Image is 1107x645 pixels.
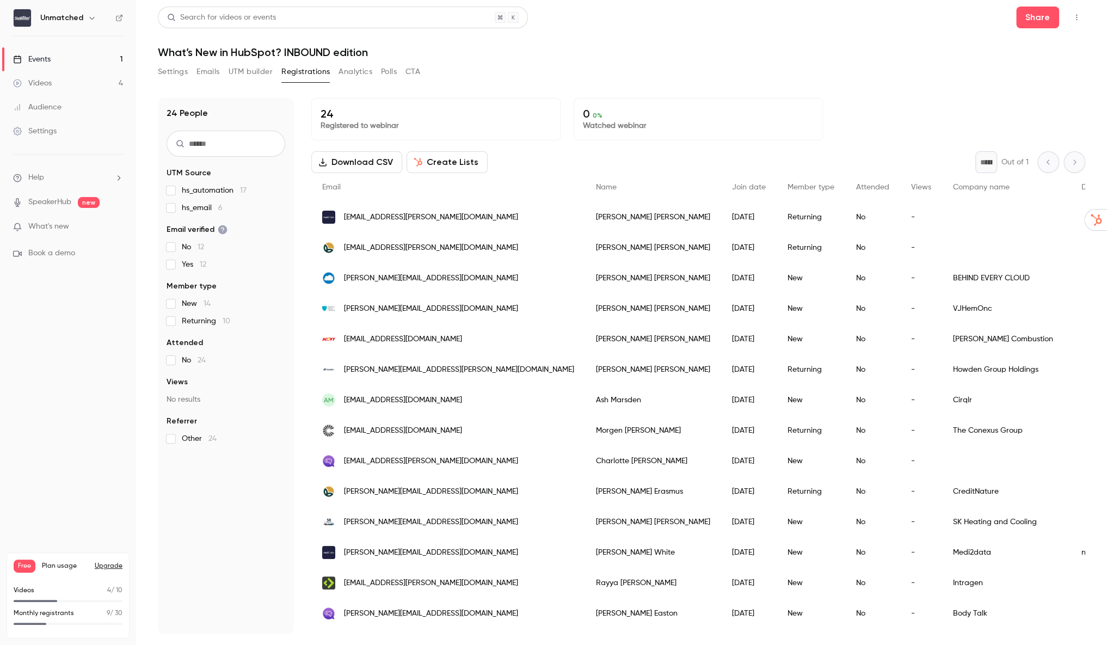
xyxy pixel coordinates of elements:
button: Analytics [339,63,372,81]
button: Share [1016,7,1059,28]
div: Returning [777,202,845,232]
section: facet-groups [167,168,285,444]
button: Registrations [281,63,330,81]
div: Audience [13,102,61,113]
span: 9 [107,610,110,617]
div: No [845,354,900,385]
span: [PERSON_NAME][EMAIL_ADDRESS][DOMAIN_NAME] [344,547,518,558]
span: Join date [732,183,766,191]
span: Other [182,433,217,444]
li: help-dropdown-opener [13,172,123,183]
span: hs_automation [182,185,247,196]
div: [DATE] [721,232,777,263]
div: - [900,537,942,568]
div: [PERSON_NAME] [PERSON_NAME] [585,263,721,293]
span: What's new [28,221,69,232]
p: No results [167,394,285,405]
div: Returning [777,415,845,446]
div: [PERSON_NAME] White [585,537,721,568]
span: Views [911,183,931,191]
div: SK Heating and Cooling [942,507,1071,537]
span: Company name [953,183,1010,191]
div: [PERSON_NAME] [PERSON_NAME] [585,293,721,324]
span: [EMAIL_ADDRESS][DOMAIN_NAME] [344,425,462,437]
div: [DATE] [721,507,777,537]
div: - [900,507,942,537]
button: Upgrade [95,562,122,570]
div: No [845,598,900,629]
div: New [777,507,845,537]
div: - [900,324,942,354]
span: Free [14,560,35,573]
span: Help [28,172,44,183]
div: [PERSON_NAME] [PERSON_NAME] [585,354,721,385]
div: Videos [13,78,52,89]
span: [PERSON_NAME][EMAIL_ADDRESS][DOMAIN_NAME] [344,608,518,619]
div: [DATE] [721,385,777,415]
div: BEHIND EVERY CLOUD [942,263,1071,293]
h1: What’s New in HubSpot? INBOUND edition [158,46,1085,59]
div: New [777,598,845,629]
span: 0 % [593,112,602,119]
span: [EMAIL_ADDRESS][DOMAIN_NAME] [344,334,462,345]
div: Search for videos or events [167,12,276,23]
p: Registered to webinar [321,120,551,131]
span: 6 [218,204,223,212]
div: - [900,232,942,263]
span: [EMAIL_ADDRESS][PERSON_NAME][DOMAIN_NAME] [344,578,518,589]
div: No [845,202,900,232]
div: New [777,385,845,415]
span: [PERSON_NAME][EMAIL_ADDRESS][DOMAIN_NAME] [344,273,518,284]
button: CTA [405,63,420,81]
button: Emails [196,63,219,81]
div: - [900,415,942,446]
p: Watched webinar [583,120,814,131]
div: Medi2data [942,537,1071,568]
div: - [900,568,942,598]
div: No [845,232,900,263]
div: No [845,476,900,507]
div: New [777,568,845,598]
p: 24 [321,107,551,120]
span: Member type [788,183,834,191]
button: UTM builder [229,63,273,81]
span: Yes [182,259,206,270]
span: Attended [856,183,889,191]
img: ukbodytalk.com [322,454,335,468]
span: Email verified [167,224,227,235]
p: Videos [14,586,34,595]
div: Returning [777,232,845,263]
p: Out of 1 [1001,157,1029,168]
span: Attended [167,337,203,348]
div: [PERSON_NAME] Combustion [942,324,1071,354]
p: / 10 [107,586,122,595]
span: new [78,197,100,208]
div: [DATE] [721,476,777,507]
div: New [777,537,845,568]
span: 12 [198,243,204,251]
div: - [900,476,942,507]
div: No [845,324,900,354]
img: medi2data.com [322,211,335,224]
div: No [845,385,900,415]
img: howdengroup.com [322,363,335,376]
div: [PERSON_NAME] [PERSON_NAME] [585,507,721,537]
div: No [845,415,900,446]
a: SpeakerHub [28,196,71,208]
div: - [900,202,942,232]
span: [PERSON_NAME][EMAIL_ADDRESS][DOMAIN_NAME] [344,517,518,528]
span: hs_email [182,202,223,213]
button: Polls [381,63,397,81]
div: - [900,598,942,629]
span: [PERSON_NAME][EMAIL_ADDRESS][DOMAIN_NAME] [344,486,518,497]
div: Howden Group Holdings [942,354,1071,385]
span: Plan usage [42,562,88,570]
div: The Conexus Group [942,415,1071,446]
img: behindeverycloud.co.uk [322,272,335,285]
div: No [845,507,900,537]
span: Email [322,183,341,191]
div: [DATE] [721,568,777,598]
div: No [845,293,900,324]
img: skheatingandcooling.co.uk [322,515,335,529]
div: - [900,446,942,476]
